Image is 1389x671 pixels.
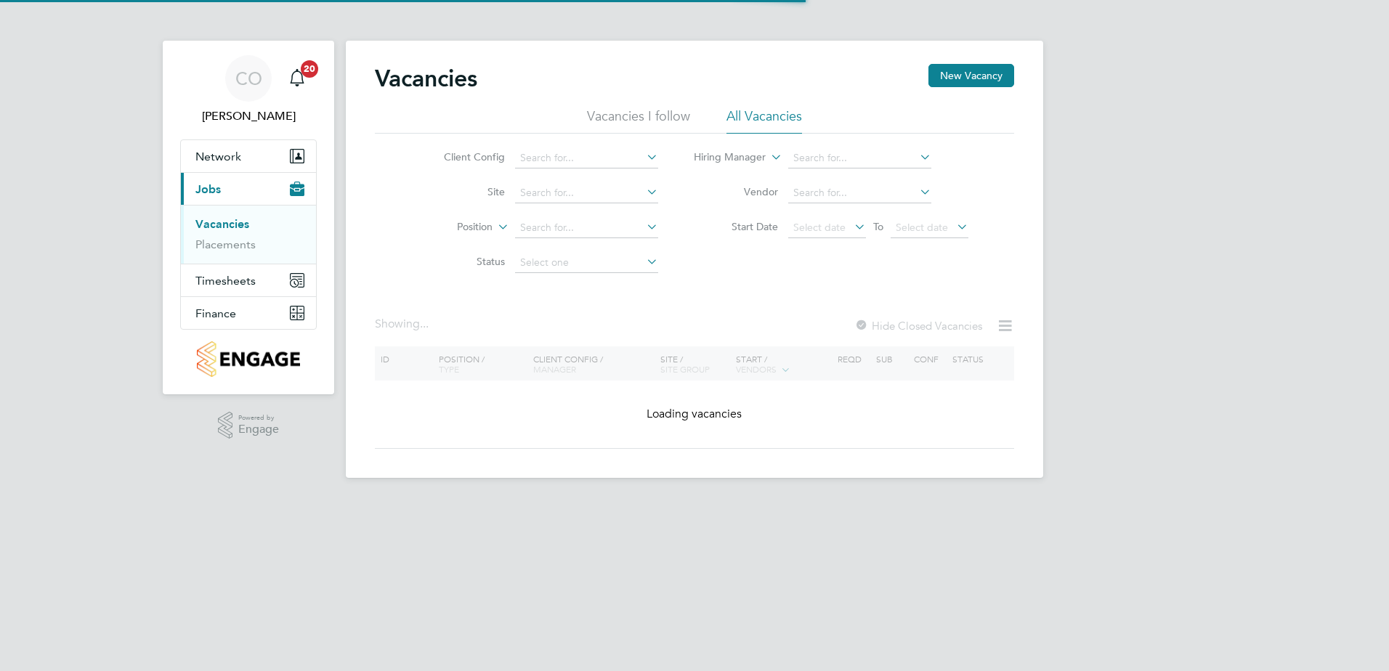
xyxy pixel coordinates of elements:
[726,107,802,134] li: All Vacancies
[238,412,279,424] span: Powered by
[928,64,1014,87] button: New Vacancy
[854,319,982,333] label: Hide Closed Vacancies
[421,185,505,198] label: Site
[515,148,658,168] input: Search for...
[163,41,334,394] nav: Main navigation
[515,183,658,203] input: Search for...
[181,297,316,329] button: Finance
[421,255,505,268] label: Status
[181,264,316,296] button: Timesheets
[869,217,888,236] span: To
[195,217,249,231] a: Vacancies
[421,150,505,163] label: Client Config
[195,306,236,320] span: Finance
[375,64,477,93] h2: Vacancies
[195,237,256,251] a: Placements
[181,205,316,264] div: Jobs
[180,55,317,125] a: CO[PERSON_NAME]
[409,220,493,235] label: Position
[235,69,262,88] span: CO
[694,185,778,198] label: Vendor
[788,183,931,203] input: Search for...
[238,423,279,436] span: Engage
[896,221,948,234] span: Select date
[195,182,221,196] span: Jobs
[195,274,256,288] span: Timesheets
[793,221,846,234] span: Select date
[180,107,317,125] span: Cheryl O'Toole
[180,341,317,377] a: Go to home page
[283,55,312,102] a: 20
[218,412,280,439] a: Powered byEngage
[682,150,766,165] label: Hiring Manager
[375,317,432,332] div: Showing
[515,218,658,238] input: Search for...
[197,341,299,377] img: countryside-properties-logo-retina.png
[181,173,316,205] button: Jobs
[788,148,931,168] input: Search for...
[420,317,429,331] span: ...
[195,150,241,163] span: Network
[301,60,318,78] span: 20
[587,107,690,134] li: Vacancies I follow
[515,253,658,273] input: Select one
[694,220,778,233] label: Start Date
[181,140,316,172] button: Network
